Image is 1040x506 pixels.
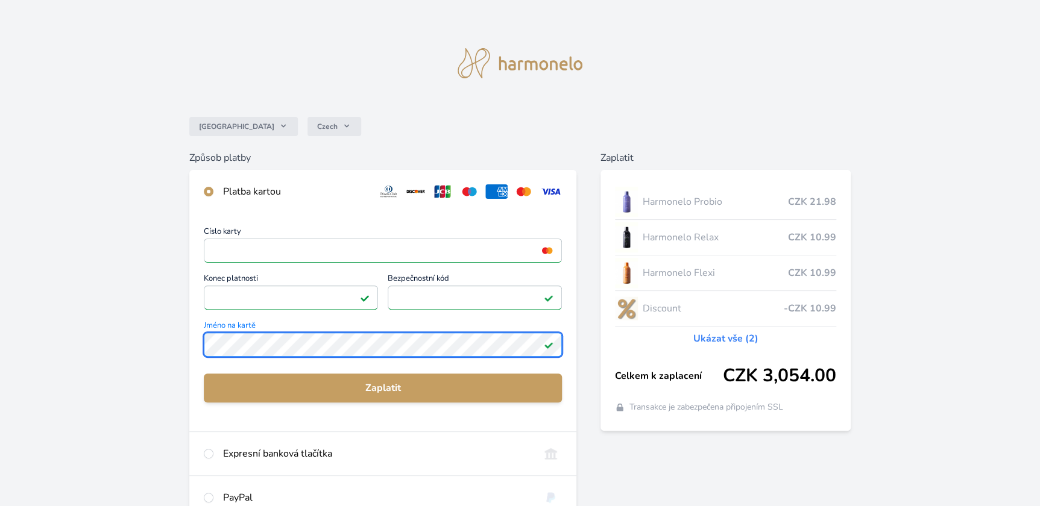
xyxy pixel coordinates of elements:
span: Harmonelo Probio [643,195,788,209]
div: Platba kartou [223,184,368,199]
img: mc [539,245,555,256]
img: CLEAN_PROBIO_se_stinem_x-lo.jpg [615,187,638,217]
img: CLEAN_FLEXI_se_stinem_x-hi_(1)-lo.jpg [615,258,638,288]
span: Bezpečnostní kód [388,275,562,286]
h6: Způsob platby [189,151,576,165]
span: Transakce je zabezpečena připojením SSL [629,401,783,413]
h6: Zaplatit [600,151,851,165]
img: Platné pole [360,293,370,302]
div: Expresní banková tlačítka [223,446,530,461]
img: visa.svg [540,184,562,199]
span: [GEOGRAPHIC_DATA] [199,122,274,131]
button: Zaplatit [204,373,562,402]
button: [GEOGRAPHIC_DATA] [189,117,298,136]
span: Discount [643,301,784,316]
img: paypal.svg [540,490,562,505]
iframe: Iframe pro datum vypršení platnosti [209,289,373,306]
iframe: Iframe pro bezpečnostní kód [393,289,556,306]
img: Platné pole [544,340,553,349]
span: Jméno na kartě [204,322,562,333]
img: maestro.svg [458,184,481,199]
img: discover.svg [405,184,427,199]
span: Celkem k zaplacení [615,369,723,383]
span: CZK 21.98 [788,195,836,209]
img: amex.svg [485,184,508,199]
img: onlineBanking_CZ.svg [540,446,562,461]
img: Platné pole [544,293,553,302]
iframe: Iframe pro číslo karty [209,242,556,259]
img: jcb.svg [432,184,454,199]
span: CZK 10.99 [788,266,836,280]
span: Czech [317,122,338,131]
span: CZK 10.99 [788,230,836,245]
input: Jméno na kartěPlatné pole [204,333,562,357]
span: Číslo karty [204,228,562,239]
img: diners.svg [377,184,400,199]
span: CZK 3,054.00 [723,365,836,387]
div: PayPal [223,490,530,505]
a: Ukázat vše (2) [693,331,758,346]
span: Zaplatit [213,381,552,395]
button: Czech [307,117,361,136]
span: Harmonelo Relax [643,230,788,245]
img: discount-lo.png [615,293,638,323]
img: mc.svg [512,184,535,199]
span: Harmonelo Flexi [643,266,788,280]
span: Konec platnosti [204,275,378,286]
img: CLEAN_RELAX_se_stinem_x-lo.jpg [615,222,638,252]
img: logo.svg [458,48,583,78]
span: -CZK 10.99 [784,301,836,316]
